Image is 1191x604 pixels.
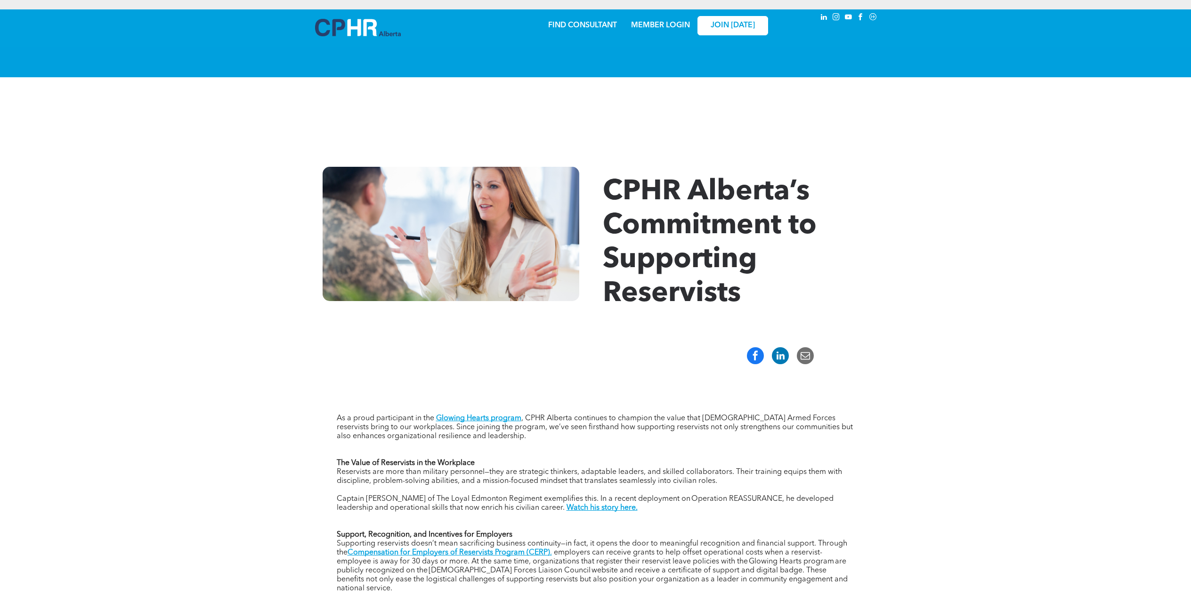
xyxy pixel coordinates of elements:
span: employers can receive grants to help offset operational costs when a reservist-employee is away f... [337,549,848,592]
span: Captain [PERSON_NAME] of The Loyal Edmonton Regiment exemplifies this. In a recent deployment on ... [337,495,834,512]
a: Watch his story here. [567,504,638,512]
span: CPHR Alberta’s Commitment to Supporting Reservists [603,178,817,308]
a: MEMBER LOGIN [631,22,690,29]
span: Reservists are more than military personnel—they are strategic thinkers, adaptable leaders, and s... [337,468,842,485]
img: A blue and white logo for cp alberta [315,19,401,36]
a: youtube [843,12,854,24]
a: FIND CONSULTANT [548,22,617,29]
strong: Support, Recognition, and Incentives for Employers [337,531,512,539]
a: Compensation for Employers of Reservists Program (CERP), [348,549,552,556]
a: instagram [831,12,842,24]
span: , CPHR Alberta continues to champion the value that [DEMOGRAPHIC_DATA] Armed Forces reservists br... [337,415,853,440]
span: JOIN [DATE] [711,21,755,30]
a: JOIN [DATE] [697,16,768,35]
a: Social network [868,12,878,24]
span: Supporting reservists doesn’t mean sacrificing business continuity—in fact, it opens the door to ... [337,540,847,556]
a: Glowing Hearts program [436,415,521,422]
strong: The Value of Reservists in the Workplace [337,459,475,467]
span: As a proud participant in the [337,415,434,422]
a: facebook [856,12,866,24]
strong: Compensation for Employers of Reservists Program (CERP) [348,549,550,556]
a: linkedin [819,12,829,24]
